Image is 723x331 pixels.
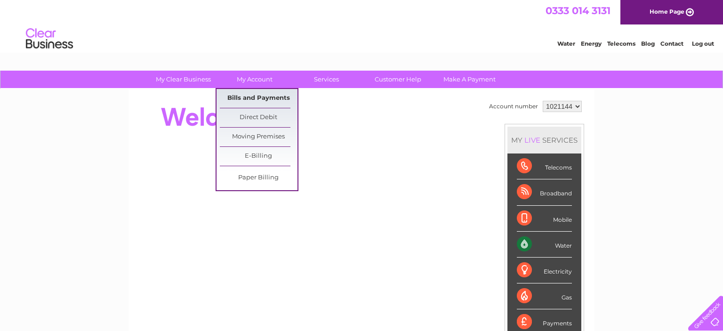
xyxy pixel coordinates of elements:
a: Blog [641,40,655,47]
a: Energy [581,40,602,47]
a: Direct Debit [220,108,297,127]
div: Gas [517,283,572,309]
td: Account number [487,98,540,114]
a: My Clear Business [145,71,222,88]
div: Mobile [517,206,572,232]
div: Electricity [517,258,572,283]
a: Water [557,40,575,47]
div: LIVE [522,136,542,145]
a: Customer Help [359,71,437,88]
div: Water [517,232,572,258]
div: Telecoms [517,153,572,179]
div: Broadband [517,179,572,205]
a: Services [288,71,365,88]
a: Make A Payment [431,71,508,88]
div: Clear Business is a trading name of Verastar Limited (registered in [GEOGRAPHIC_DATA] No. 3667643... [140,5,585,46]
a: Log out [692,40,714,47]
img: logo.png [25,24,73,53]
a: Moving Premises [220,128,297,146]
a: Bills and Payments [220,89,297,108]
div: MY SERVICES [507,127,581,153]
a: Telecoms [607,40,635,47]
a: Contact [660,40,683,47]
a: Paper Billing [220,169,297,187]
a: My Account [216,71,294,88]
a: E-Billing [220,147,297,166]
a: 0333 014 3131 [546,5,611,16]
